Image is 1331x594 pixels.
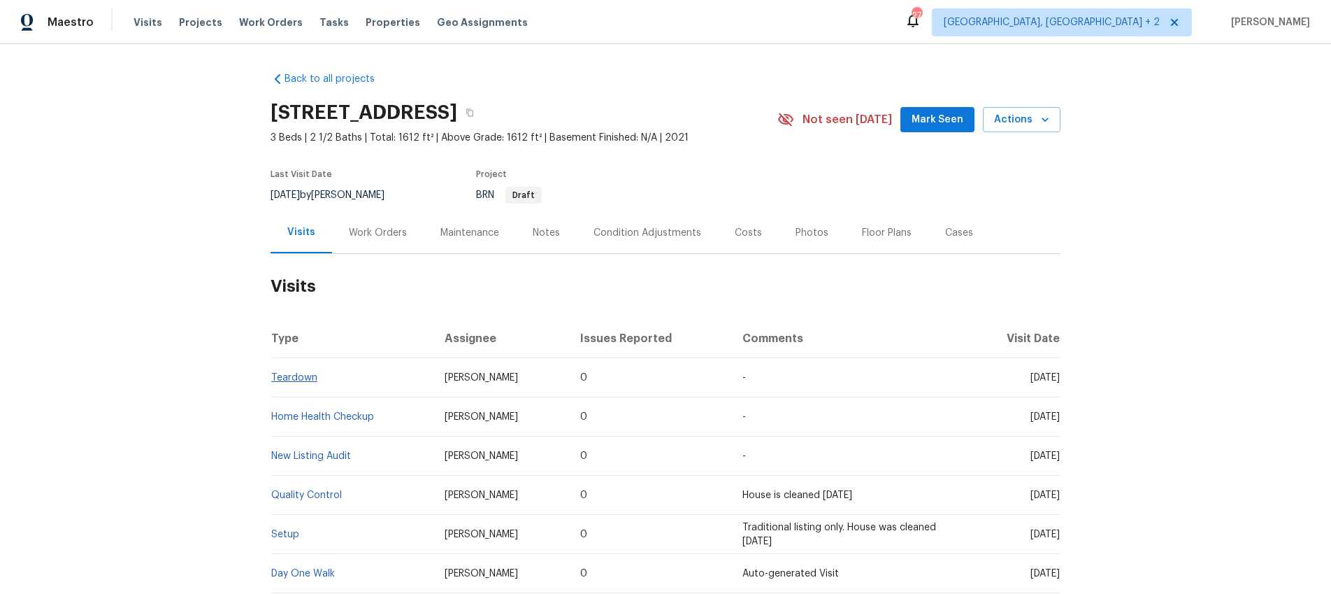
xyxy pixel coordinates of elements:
[1030,530,1060,539] span: [DATE]
[742,569,839,579] span: Auto-generated Visit
[271,530,299,539] a: Setup
[445,412,518,422] span: [PERSON_NAME]
[271,254,1060,319] h2: Visits
[476,190,542,200] span: BRN
[731,319,968,358] th: Comments
[271,373,317,383] a: Teardown
[569,319,731,358] th: Issues Reported
[1030,412,1060,422] span: [DATE]
[366,15,420,29] span: Properties
[1030,373,1060,383] span: [DATE]
[271,412,374,422] a: Home Health Checkup
[862,226,912,240] div: Floor Plans
[476,170,507,178] span: Project
[580,412,587,422] span: 0
[271,170,332,178] span: Last Visit Date
[271,451,351,461] a: New Listing Audit
[48,15,94,29] span: Maestro
[994,111,1049,129] span: Actions
[945,226,973,240] div: Cases
[580,490,587,500] span: 0
[239,15,303,29] span: Work Orders
[533,226,560,240] div: Notes
[433,319,570,358] th: Assignee
[735,226,762,240] div: Costs
[983,107,1060,133] button: Actions
[1030,569,1060,579] span: [DATE]
[287,225,315,239] div: Visits
[271,131,777,145] span: 3 Beds | 2 1/2 Baths | Total: 1612 ft² | Above Grade: 1612 ft² | Basement Finished: N/A | 2021
[580,569,587,579] span: 0
[437,15,528,29] span: Geo Assignments
[271,106,457,120] h2: [STREET_ADDRESS]
[445,373,518,383] span: [PERSON_NAME]
[912,8,921,22] div: 27
[742,451,746,461] span: -
[803,113,892,127] span: Not seen [DATE]
[179,15,222,29] span: Projects
[271,190,300,200] span: [DATE]
[1225,15,1310,29] span: [PERSON_NAME]
[349,226,407,240] div: Work Orders
[580,451,587,461] span: 0
[271,319,433,358] th: Type
[1030,490,1060,500] span: [DATE]
[912,111,963,129] span: Mark Seen
[742,412,746,422] span: -
[319,17,349,27] span: Tasks
[968,319,1060,358] th: Visit Date
[742,373,746,383] span: -
[742,523,936,546] span: Traditional listing only. House was cleaned [DATE]
[445,530,518,539] span: [PERSON_NAME]
[944,15,1160,29] span: [GEOGRAPHIC_DATA], [GEOGRAPHIC_DATA] + 2
[445,490,518,500] span: [PERSON_NAME]
[742,490,852,500] span: House is cleaned [DATE]
[593,226,701,240] div: Condition Adjustments
[445,451,518,461] span: [PERSON_NAME]
[440,226,499,240] div: Maintenance
[271,72,405,86] a: Back to all projects
[271,187,401,204] div: by [PERSON_NAME]
[271,569,335,579] a: Day One Walk
[796,226,828,240] div: Photos
[1030,451,1060,461] span: [DATE]
[457,100,482,125] button: Copy Address
[900,107,974,133] button: Mark Seen
[134,15,162,29] span: Visits
[445,569,518,579] span: [PERSON_NAME]
[580,530,587,539] span: 0
[271,490,342,500] a: Quality Control
[580,373,587,383] span: 0
[507,191,540,199] span: Draft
